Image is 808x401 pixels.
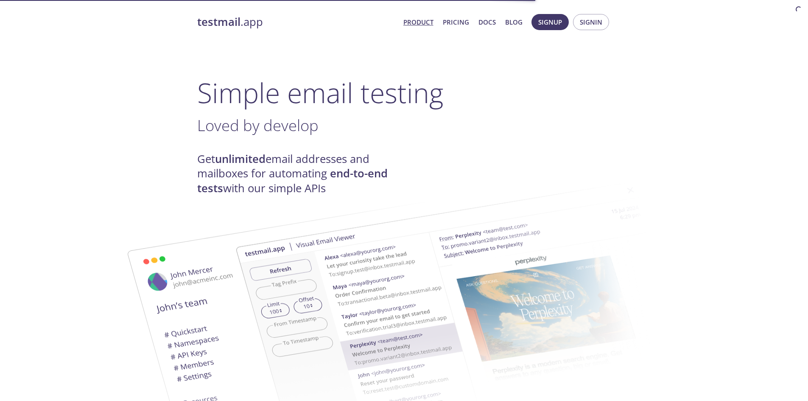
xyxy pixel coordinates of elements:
[531,14,569,30] button: Signup
[197,15,397,29] a: testmail.app
[403,17,433,28] a: Product
[443,17,469,28] a: Pricing
[505,17,523,28] a: Blog
[197,14,240,29] strong: testmail
[538,17,562,28] span: Signup
[215,151,266,166] strong: unlimited
[580,17,602,28] span: Signin
[478,17,496,28] a: Docs
[197,76,611,109] h1: Simple email testing
[197,152,404,196] h4: Get email addresses and mailboxes for automating with our simple APIs
[197,166,388,195] strong: end-to-end tests
[573,14,609,30] button: Signin
[197,115,319,136] span: Loved by develop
